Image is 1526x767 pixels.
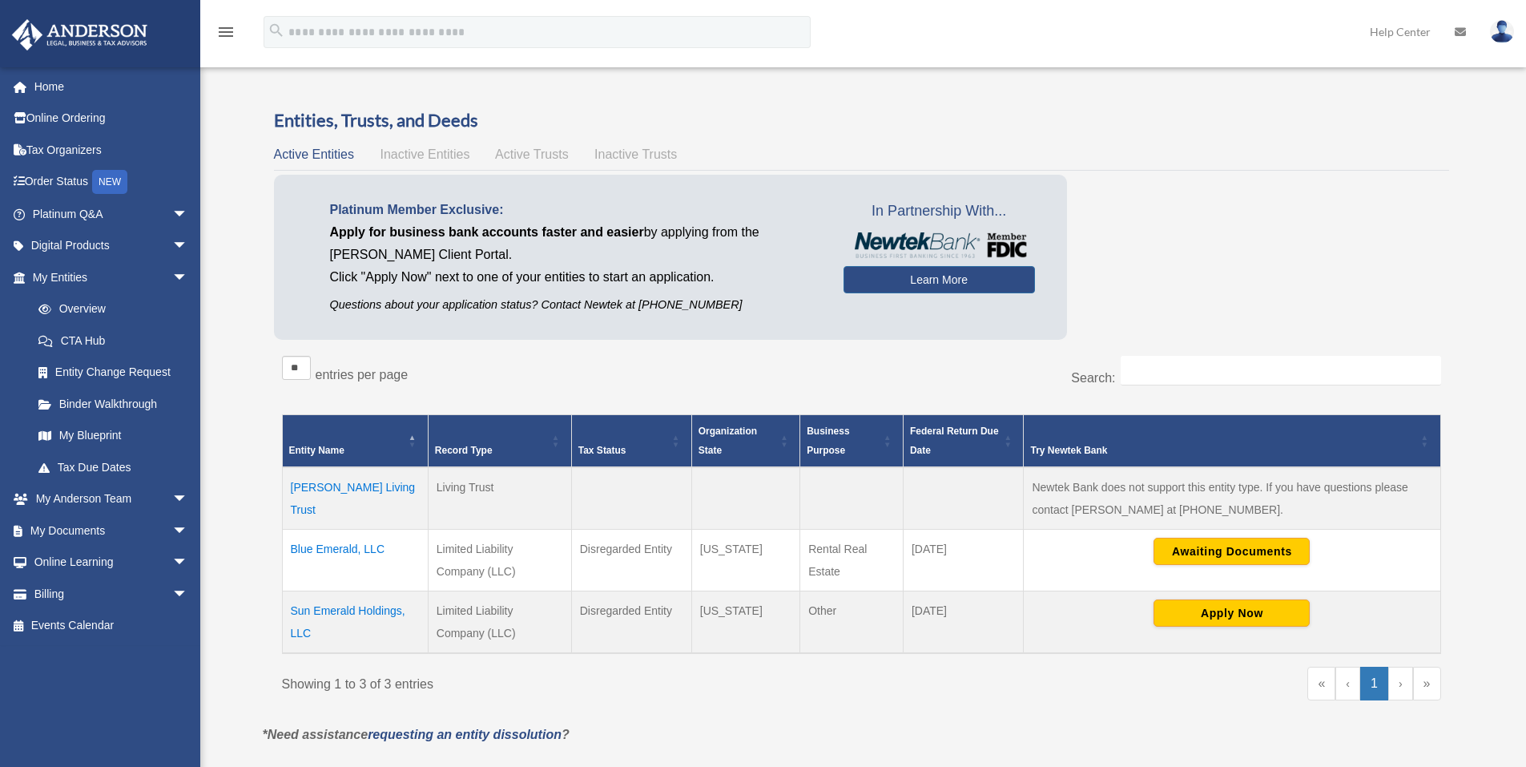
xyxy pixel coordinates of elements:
[22,293,196,325] a: Overview
[1030,441,1415,460] div: Try Newtek Bank
[282,467,428,530] td: [PERSON_NAME] Living Trust
[282,667,850,696] div: Showing 1 to 3 of 3 entries
[172,230,204,263] span: arrow_drop_down
[435,445,493,456] span: Record Type
[1335,667,1360,700] a: Previous
[578,445,626,456] span: Tax Status
[172,483,204,516] span: arrow_drop_down
[800,591,904,654] td: Other
[22,325,204,357] a: CTA Hub
[274,108,1449,133] h3: Entities, Trusts, and Deeds
[11,166,212,199] a: Order StatusNEW
[22,420,204,452] a: My Blueprint
[11,578,212,610] a: Billingarrow_drop_down
[172,261,204,294] span: arrow_drop_down
[289,445,344,456] span: Entity Name
[172,578,204,611] span: arrow_drop_down
[282,415,428,468] th: Entity Name: Activate to invert sorting
[571,591,691,654] td: Disregarded Entity
[1154,538,1310,565] button: Awaiting Documents
[22,388,204,420] a: Binder Walkthrough
[691,530,799,591] td: [US_STATE]
[571,530,691,591] td: Disregarded Entity
[691,591,799,654] td: [US_STATE]
[11,547,212,579] a: Online Learningarrow_drop_down
[1154,599,1310,627] button: Apply Now
[428,530,571,591] td: Limited Liability Company (LLC)
[1413,667,1441,700] a: Last
[428,591,571,654] td: Limited Liability Company (LLC)
[1307,667,1335,700] a: First
[571,415,691,468] th: Tax Status: Activate to sort
[428,415,571,468] th: Record Type: Activate to sort
[330,225,644,239] span: Apply for business bank accounts faster and easier
[11,134,212,166] a: Tax Organizers
[92,170,127,194] div: NEW
[844,266,1035,293] a: Learn More
[1071,371,1115,385] label: Search:
[330,266,819,289] p: Click "Apply Now" next to one of your entities to start an application.
[844,199,1035,224] span: In Partnership With...
[7,19,152,50] img: Anderson Advisors Platinum Portal
[852,232,1027,258] img: NewtekBankLogoSM.png
[11,610,212,642] a: Events Calendar
[368,728,562,741] a: requesting an entity dissolution
[428,467,571,530] td: Living Trust
[316,368,409,381] label: entries per page
[216,22,236,42] i: menu
[380,147,469,161] span: Inactive Entities
[1024,415,1440,468] th: Try Newtek Bank : Activate to sort
[11,230,212,262] a: Digital Productsarrow_drop_down
[11,71,212,103] a: Home
[330,295,819,315] p: Questions about your application status? Contact Newtek at [PHONE_NUMBER]
[282,591,428,654] td: Sun Emerald Holdings, LLC
[268,22,285,39] i: search
[330,221,819,266] p: by applying from the [PERSON_NAME] Client Portal.
[11,198,212,230] a: Platinum Q&Aarrow_drop_down
[903,530,1024,591] td: [DATE]
[1360,667,1388,700] a: 1
[1490,20,1514,43] img: User Pic
[903,415,1024,468] th: Federal Return Due Date: Activate to sort
[699,426,757,456] span: Organization State
[807,426,849,456] span: Business Purpose
[1388,667,1413,700] a: Next
[495,147,569,161] span: Active Trusts
[594,147,677,161] span: Inactive Trusts
[1024,467,1440,530] td: Newtek Bank does not support this entity type. If you have questions please contact [PERSON_NAME]...
[172,547,204,579] span: arrow_drop_down
[800,530,904,591] td: Rental Real Estate
[910,426,999,456] span: Federal Return Due Date
[11,261,204,293] a: My Entitiesarrow_drop_down
[282,530,428,591] td: Blue Emerald, LLC
[22,451,204,483] a: Tax Due Dates
[800,415,904,468] th: Business Purpose: Activate to sort
[11,515,212,547] a: My Documentsarrow_drop_down
[263,728,570,741] em: *Need assistance ?
[330,199,819,221] p: Platinum Member Exclusive:
[274,147,354,161] span: Active Entities
[172,198,204,231] span: arrow_drop_down
[11,483,212,515] a: My Anderson Teamarrow_drop_down
[11,103,212,135] a: Online Ordering
[22,357,204,389] a: Entity Change Request
[903,591,1024,654] td: [DATE]
[691,415,799,468] th: Organization State: Activate to sort
[216,28,236,42] a: menu
[172,515,204,547] span: arrow_drop_down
